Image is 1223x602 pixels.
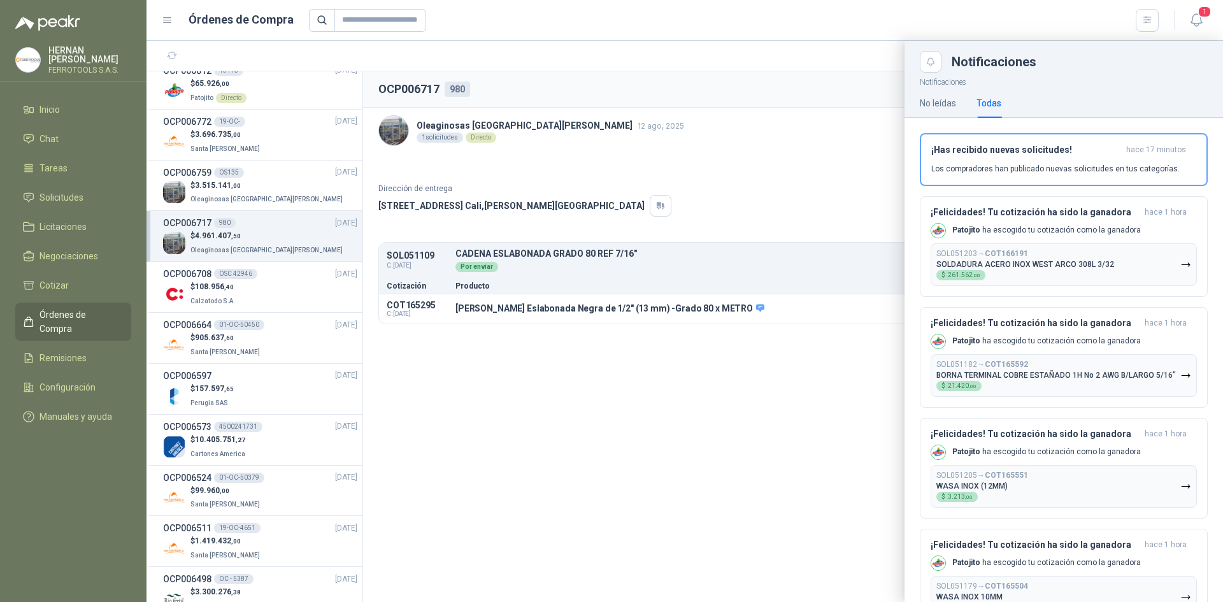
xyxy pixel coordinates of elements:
[1126,145,1186,155] span: hace 17 minutos
[952,447,980,456] b: Patojito
[931,465,1197,508] button: SOL051205→COT165551WASA INOX (12MM)$3.213,00
[936,582,1028,591] p: SOL051179 →
[1145,207,1187,218] span: hace 1 hora
[920,196,1208,297] button: ¡Felicidades! Tu cotización ha sido la ganadorahace 1 hora Company LogoPatojito ha escogido tu co...
[920,133,1208,186] button: ¡Has recibido nuevas solicitudes!hace 17 minutos Los compradores han publicado nuevas solicitudes...
[936,482,1008,491] p: WASA INOX (12MM)
[16,48,40,72] img: Company Logo
[931,318,1140,329] h3: ¡Felicidades! Tu cotización ha sido la ganadora
[39,308,119,336] span: Órdenes de Compra
[985,249,1028,258] b: COT166191
[1185,9,1208,32] button: 1
[1145,429,1187,440] span: hace 1 hora
[39,220,87,234] span: Licitaciones
[948,494,973,500] span: 3.213
[15,405,131,429] a: Manuales y ayuda
[931,445,945,459] img: Company Logo
[931,556,945,570] img: Company Logo
[931,243,1197,286] button: SOL051203→COT166191SOLDADURA ACERO INOX WEST ARCO 308L 3/32$261.562,00
[936,381,982,391] div: $
[952,558,980,567] b: Patojito
[39,278,69,292] span: Cotizar
[15,273,131,297] a: Cotizar
[936,270,985,280] div: $
[39,351,87,365] span: Remisiones
[936,592,1003,601] p: WASA INOX 10MM
[985,360,1028,369] b: COT165592
[952,336,980,345] b: Patojito
[15,303,131,341] a: Órdenes de Compra
[965,494,973,500] span: ,00
[39,410,112,424] span: Manuales y ayuda
[931,207,1140,218] h3: ¡Felicidades! Tu cotización ha sido la ganadora
[931,334,945,348] img: Company Logo
[931,224,945,238] img: Company Logo
[952,447,1141,457] p: ha escogido tu cotización como la ganadora
[15,15,80,31] img: Logo peakr
[1145,540,1187,550] span: hace 1 hora
[39,380,96,394] span: Configuración
[936,260,1114,269] p: SOLDADURA ACERO INOX WEST ARCO 308L 3/32
[948,383,976,389] span: 21.420
[920,96,956,110] div: No leídas
[952,225,1141,236] p: ha escogido tu cotización como la ganadora
[48,66,131,74] p: FERROTOOLS S.A.S.
[952,336,1141,347] p: ha escogido tu cotización como la ganadora
[1198,6,1212,18] span: 1
[905,73,1223,89] p: Notificaciones
[15,346,131,370] a: Remisiones
[973,273,980,278] span: ,00
[15,215,131,239] a: Licitaciones
[15,185,131,210] a: Solicitudes
[15,375,131,399] a: Configuración
[920,51,941,73] button: Close
[931,540,1140,550] h3: ¡Felicidades! Tu cotización ha sido la ganadora
[39,161,68,175] span: Tareas
[936,360,1028,369] p: SOL051182 →
[15,97,131,122] a: Inicio
[189,11,294,29] h1: Órdenes de Compra
[985,471,1028,480] b: COT165551
[952,226,980,234] b: Patojito
[39,132,59,146] span: Chat
[985,582,1028,591] b: COT165504
[39,103,60,117] span: Inicio
[920,307,1208,408] button: ¡Felicidades! Tu cotización ha sido la ganadorahace 1 hora Company LogoPatojito ha escogido tu co...
[952,55,1208,68] div: Notificaciones
[952,557,1141,568] p: ha escogido tu cotización como la ganadora
[15,244,131,268] a: Negociaciones
[39,190,83,204] span: Solicitudes
[931,429,1140,440] h3: ¡Felicidades! Tu cotización ha sido la ganadora
[936,492,978,502] div: $
[931,354,1197,397] button: SOL051182→COT165592BORNA TERMINAL COBRE ESTAÑADO 1H No 2 AWG B/LARGO 5/16"$21.420,00
[969,383,976,389] span: ,00
[931,163,1180,175] p: Los compradores han publicado nuevas solicitudes en tus categorías.
[15,156,131,180] a: Tareas
[936,471,1028,480] p: SOL051205 →
[936,371,1176,380] p: BORNA TERMINAL COBRE ESTAÑADO 1H No 2 AWG B/LARGO 5/16"
[931,145,1121,155] h3: ¡Has recibido nuevas solicitudes!
[920,418,1208,519] button: ¡Felicidades! Tu cotización ha sido la ganadorahace 1 hora Company LogoPatojito ha escogido tu co...
[48,46,131,64] p: HERNAN [PERSON_NAME]
[15,127,131,151] a: Chat
[1145,318,1187,329] span: hace 1 hora
[976,96,1001,110] div: Todas
[39,249,98,263] span: Negociaciones
[936,249,1028,259] p: SOL051203 →
[948,272,980,278] span: 261.562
